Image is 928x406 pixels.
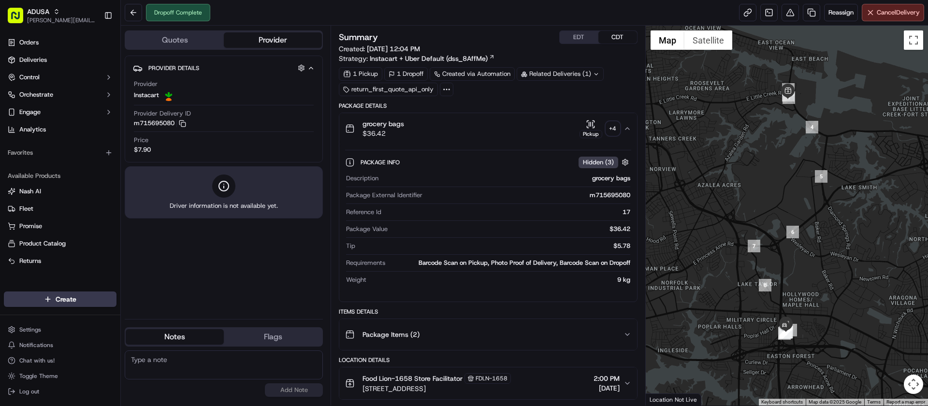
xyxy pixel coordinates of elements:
[339,113,637,144] button: grocery bags$36.42Pickup+4
[346,208,381,217] span: Reference Id
[828,8,854,17] span: Reassign
[362,129,404,138] span: $36.42
[19,125,46,134] span: Analytics
[4,338,116,352] button: Notifications
[19,108,41,116] span: Engage
[594,383,620,393] span: [DATE]
[362,384,511,393] span: [STREET_ADDRESS]
[339,33,378,42] h3: Summary
[134,145,151,154] span: $7.90
[339,319,637,350] button: Package Items (2)
[346,275,366,284] span: Weight
[96,164,117,171] span: Pylon
[781,326,793,338] div: 10
[4,291,116,307] button: Create
[867,399,881,405] a: Terms (opens in new tab)
[4,354,116,367] button: Chat with us!
[27,16,96,24] button: [PERSON_NAME][EMAIL_ADDRESS][PERSON_NAME][DOMAIN_NAME]
[4,184,116,199] button: Nash AI
[362,330,420,339] span: Package Items ( 2 )
[560,31,598,43] button: EDT
[362,374,463,383] span: Food Lion-1658 Store Facilitator
[8,204,113,213] a: Fleet
[346,225,388,233] span: Package Value
[748,240,760,252] div: 7
[133,60,315,76] button: Provider Details
[224,32,322,48] button: Provider
[10,10,29,29] img: Nash
[370,54,488,63] span: Instacart + Uber Default (dss_8AffMe)
[19,341,53,349] span: Notifications
[4,104,116,120] button: Engage
[648,393,680,406] img: Google
[68,163,117,171] a: Powered byPylon
[583,158,614,167] span: Hidden ( 3 )
[579,156,631,168] button: Hidden (3)
[56,294,76,304] span: Create
[339,67,382,81] div: 1 Pickup
[339,356,637,364] div: Location Details
[430,67,515,81] a: Created via Automation
[426,191,630,200] div: m715695080
[384,67,428,81] div: 1 Dropoff
[170,202,278,210] span: Driver information is not available yet.
[359,242,630,250] div: $5.78
[19,204,33,213] span: Fleet
[346,191,422,200] span: Package External Identifier
[10,92,27,110] img: 1736555255976-a54dd68f-1ca7-489b-9aae-adbdc363a1c4
[134,109,191,118] span: Provider Delivery ID
[824,4,858,21] button: Reassign
[4,218,116,234] button: Promise
[82,141,89,149] div: 💻
[19,357,55,364] span: Chat with us!
[684,30,732,50] button: Show satellite imagery
[134,136,148,145] span: Price
[148,64,199,72] span: Provider Details
[19,257,41,265] span: Returns
[163,89,174,101] img: profile_instacart_ahold_partner.png
[33,102,122,110] div: We're available if you need us!
[19,73,40,82] span: Control
[862,4,924,21] button: CancelDelivery
[4,201,116,217] button: Fleet
[782,83,795,96] div: 3
[648,393,680,406] a: Open this area in Google Maps (opens a new window)
[370,275,630,284] div: 9 kg
[346,259,385,267] span: Requirements
[4,236,116,251] button: Product Catalog
[126,32,224,48] button: Quotes
[8,187,113,196] a: Nash AI
[391,225,630,233] div: $36.42
[224,329,322,345] button: Flags
[4,87,116,102] button: Orchestrate
[8,222,113,231] a: Promise
[4,35,116,50] a: Orders
[606,122,620,135] div: + 4
[164,95,176,107] button: Start new chat
[580,119,602,138] button: Pickup
[370,54,495,63] a: Instacart + Uber Default (dss_8AffMe)
[134,80,158,88] span: Provider
[4,253,116,269] button: Returns
[389,259,630,267] div: Barcode Scan on Pickup, Photo Proof of Delivery, Barcode Scan on Dropoff
[580,119,620,138] button: Pickup+4
[784,324,797,336] div: 9
[134,119,186,128] button: m715695080
[761,399,803,406] button: Keyboard shortcuts
[19,239,66,248] span: Product Catalog
[780,326,793,338] div: 13
[651,30,684,50] button: Show street map
[33,92,159,102] div: Start new chat
[877,8,920,17] span: Cancel Delivery
[8,239,113,248] a: Product Catalog
[806,121,818,133] div: 4
[19,187,41,196] span: Nash AI
[339,144,637,302] div: grocery bags$36.42Pickup+4
[6,136,78,154] a: 📗Knowledge Base
[382,174,630,183] div: grocery bags
[19,326,41,333] span: Settings
[786,226,799,238] div: 6
[346,174,378,183] span: Description
[19,56,47,64] span: Deliveries
[904,375,923,394] button: Map camera controls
